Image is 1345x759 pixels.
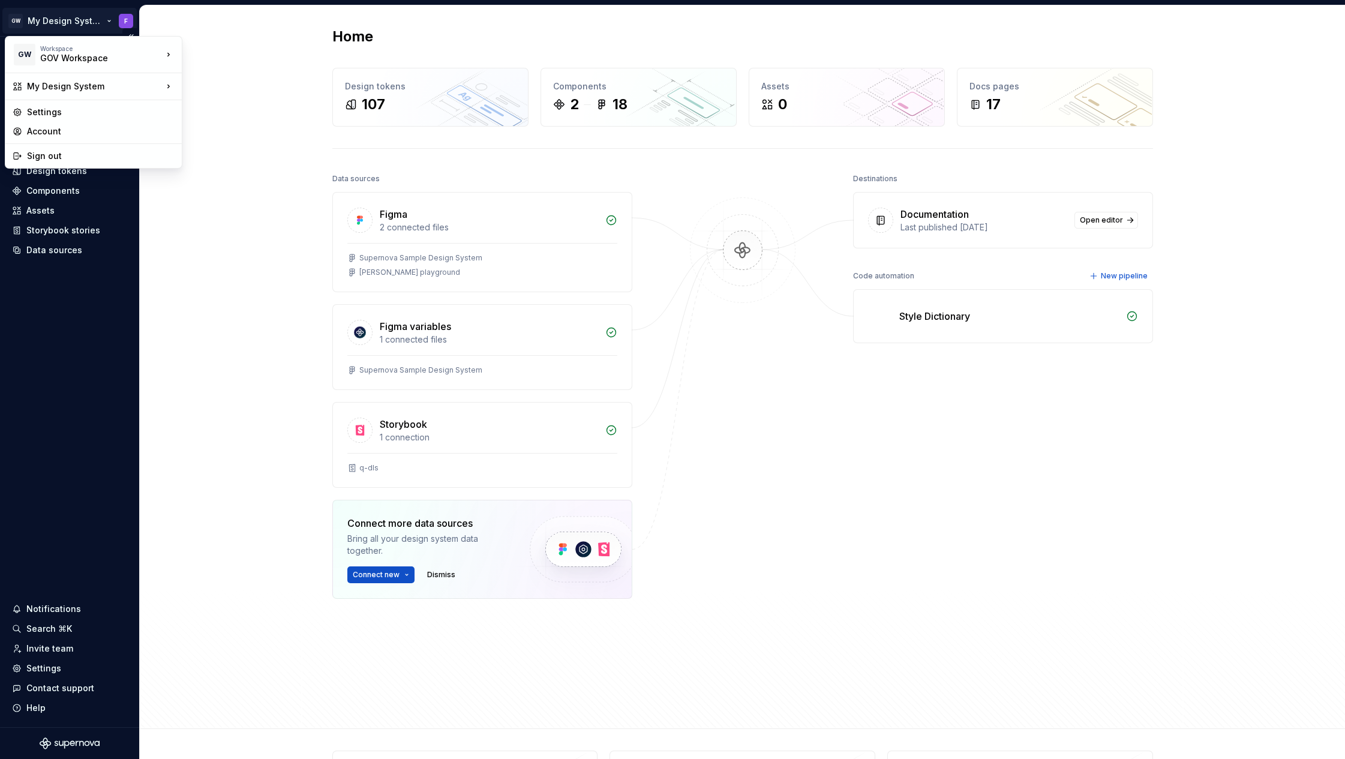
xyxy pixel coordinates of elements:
div: GW [14,44,35,65]
div: Account [27,125,175,137]
div: My Design System [27,80,163,92]
div: GOV Workspace [40,52,142,64]
div: Workspace [40,45,163,52]
div: Sign out [27,150,175,162]
div: Settings [27,106,175,118]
